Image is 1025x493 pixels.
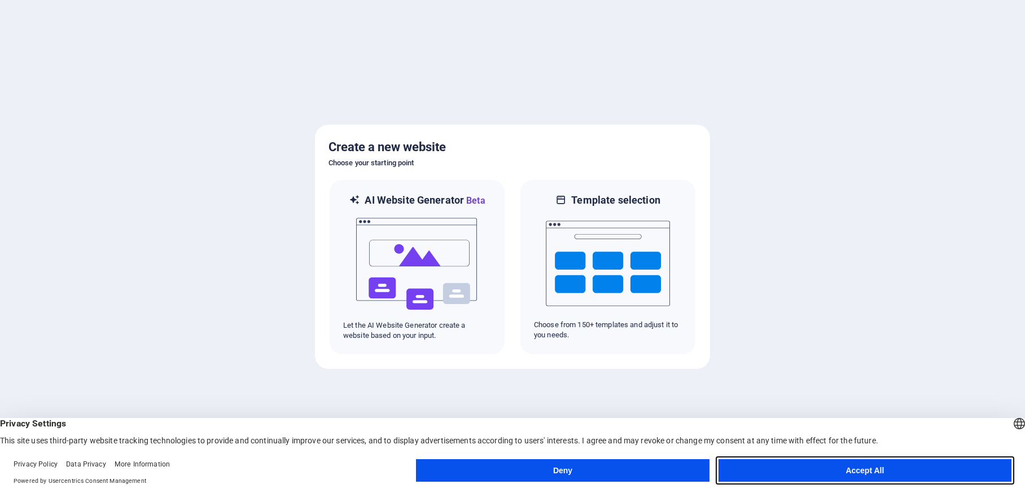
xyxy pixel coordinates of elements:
[328,156,697,170] h6: Choose your starting point
[464,195,485,206] span: Beta
[343,320,491,341] p: Let the AI Website Generator create a website based on your input.
[571,193,660,207] h6: Template selection
[519,179,697,355] div: Template selectionChoose from 150+ templates and adjust it to you needs.
[328,138,697,156] h5: Create a new website
[534,320,682,340] p: Choose from 150+ templates and adjust it to you needs.
[365,193,485,208] h6: AI Website Generator
[328,179,506,355] div: AI Website GeneratorBetaaiLet the AI Website Generator create a website based on your input.
[355,208,479,320] img: ai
